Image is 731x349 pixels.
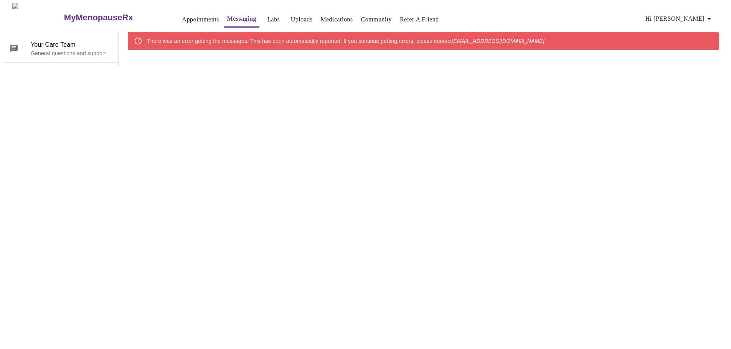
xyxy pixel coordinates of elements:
[452,38,544,44] em: [EMAIL_ADDRESS][DOMAIN_NAME]
[147,34,545,48] div: There was an error getting the messages. This has been automatically reported. If you continue ge...
[3,35,118,62] div: Your Care TeamGeneral questions and support
[224,11,259,28] button: Messaging
[361,14,392,25] a: Community
[317,12,356,27] button: Medications
[642,11,717,26] button: Hi [PERSON_NAME]
[645,13,714,24] span: Hi [PERSON_NAME]
[12,3,63,32] img: MyMenopauseRx Logo
[64,13,133,23] h3: MyMenopauseRx
[358,12,395,27] button: Community
[31,49,112,57] p: General questions and support
[261,12,286,27] button: Labs
[291,14,313,25] a: Uploads
[63,4,163,31] a: MyMenopauseRx
[179,12,222,27] button: Appointments
[320,14,353,25] a: Medications
[288,12,316,27] button: Uploads
[400,14,439,25] a: Refer a Friend
[267,14,280,25] a: Labs
[227,13,256,24] a: Messaging
[397,12,442,27] button: Refer a Friend
[31,40,112,49] span: Your Care Team
[182,14,219,25] a: Appointments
